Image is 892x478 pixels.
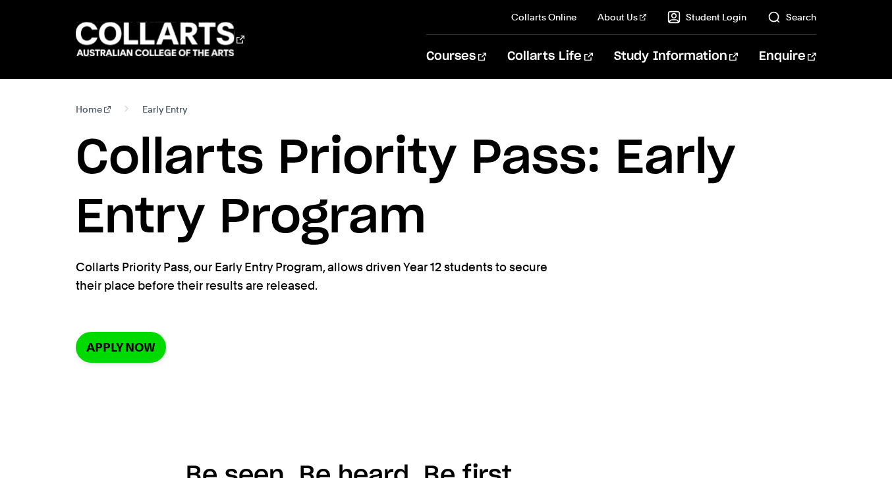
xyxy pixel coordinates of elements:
[507,35,592,78] a: Collarts Life
[511,11,576,24] a: Collarts Online
[426,35,486,78] a: Courses
[767,11,816,24] a: Search
[614,35,738,78] a: Study Information
[76,20,244,58] div: Go to homepage
[76,258,557,295] p: Collarts Priority Pass, our Early Entry Program, allows driven Year 12 students to secure their p...
[598,11,646,24] a: About Us
[142,100,187,119] span: Early Entry
[76,129,816,248] h1: Collarts Priority Pass: Early Entry Program
[76,100,111,119] a: Home
[667,11,746,24] a: Student Login
[759,35,816,78] a: Enquire
[76,332,166,363] a: Apply now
